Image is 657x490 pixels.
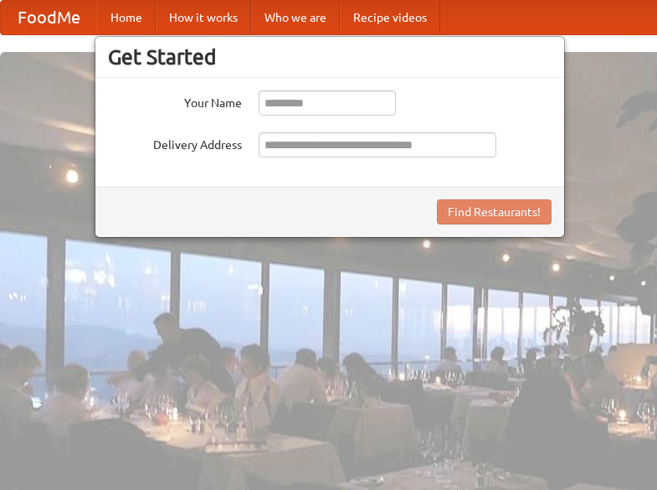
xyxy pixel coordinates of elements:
[156,1,251,34] a: How it works
[108,90,242,111] label: Your Name
[437,199,552,224] button: Find Restaurants!
[108,132,242,153] label: Delivery Address
[97,1,156,34] a: Home
[251,1,340,34] a: Who we are
[1,1,97,34] a: FoodMe
[340,1,440,34] a: Recipe videos
[108,44,552,70] h3: Get Started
